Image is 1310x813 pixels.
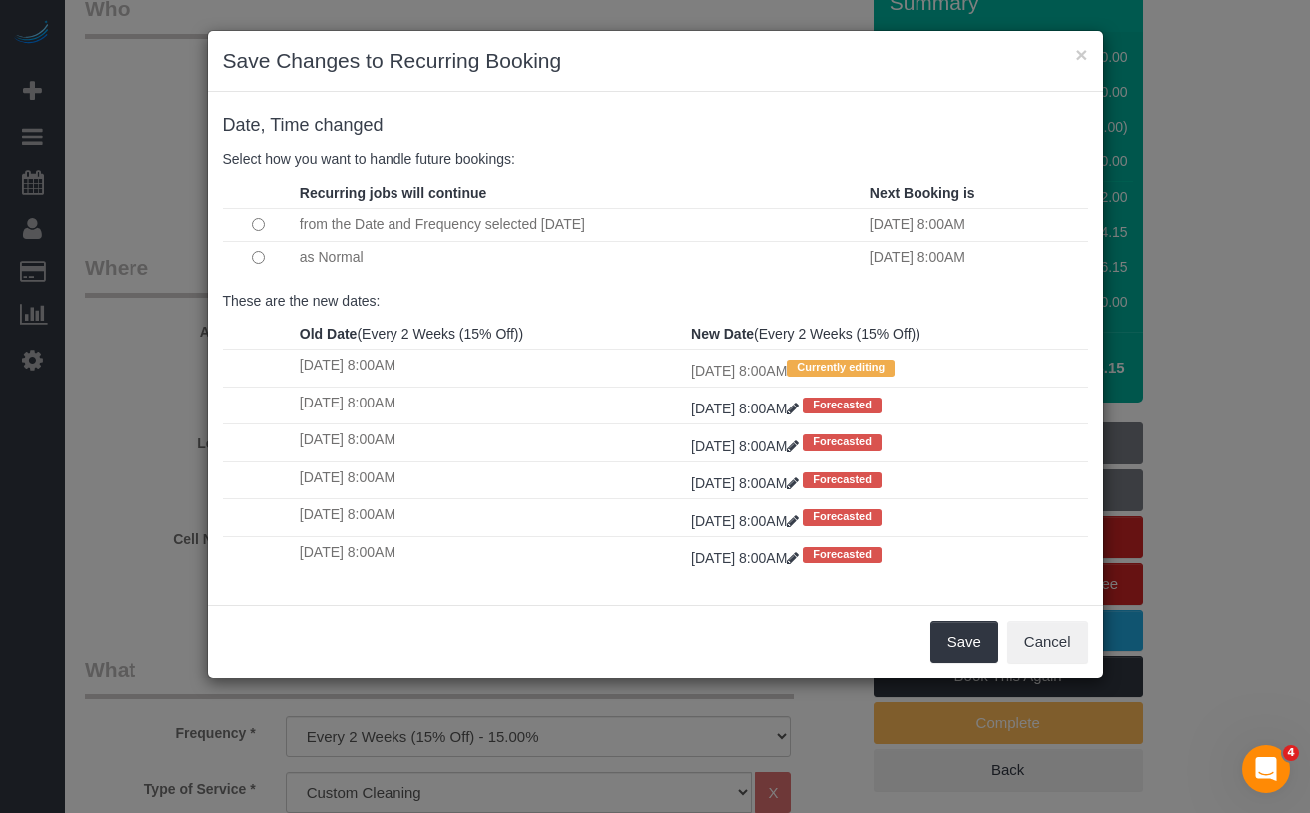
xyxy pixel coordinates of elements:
[223,116,1088,135] h4: changed
[803,547,882,563] span: Forecasted
[787,360,895,376] span: Currently editing
[295,499,686,536] td: [DATE] 8:00AM
[295,461,686,498] td: [DATE] 8:00AM
[691,326,754,342] strong: New Date
[223,46,1088,76] h3: Save Changes to Recurring Booking
[686,319,1087,350] th: (Every 2 Weeks (15% Off))
[295,241,865,274] td: as Normal
[295,350,686,387] td: [DATE] 8:00AM
[1007,621,1088,663] button: Cancel
[1075,44,1087,65] button: ×
[803,434,882,450] span: Forecasted
[803,398,882,413] span: Forecasted
[930,621,998,663] button: Save
[295,536,686,573] td: [DATE] 8:00AM
[870,185,975,201] strong: Next Booking is
[223,149,1088,169] p: Select how you want to handle future bookings:
[295,424,686,461] td: [DATE] 8:00AM
[803,509,882,525] span: Forecasted
[691,513,803,529] a: [DATE] 8:00AM
[223,291,1088,311] p: These are the new dates:
[865,208,1088,241] td: [DATE] 8:00AM
[691,438,803,454] a: [DATE] 8:00AM
[300,326,358,342] strong: Old Date
[295,387,686,423] td: [DATE] 8:00AM
[691,475,803,491] a: [DATE] 8:00AM
[1283,745,1299,761] span: 4
[1242,745,1290,793] iframe: Intercom live chat
[803,472,882,488] span: Forecasted
[295,208,865,241] td: from the Date and Frequency selected [DATE]
[295,319,686,350] th: (Every 2 Weeks (15% Off))
[865,241,1088,274] td: [DATE] 8:00AM
[691,550,803,566] a: [DATE] 8:00AM
[691,401,803,416] a: [DATE] 8:00AM
[223,115,310,135] span: Date, Time
[300,185,486,201] strong: Recurring jobs will continue
[686,350,1087,387] td: [DATE] 8:00AM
